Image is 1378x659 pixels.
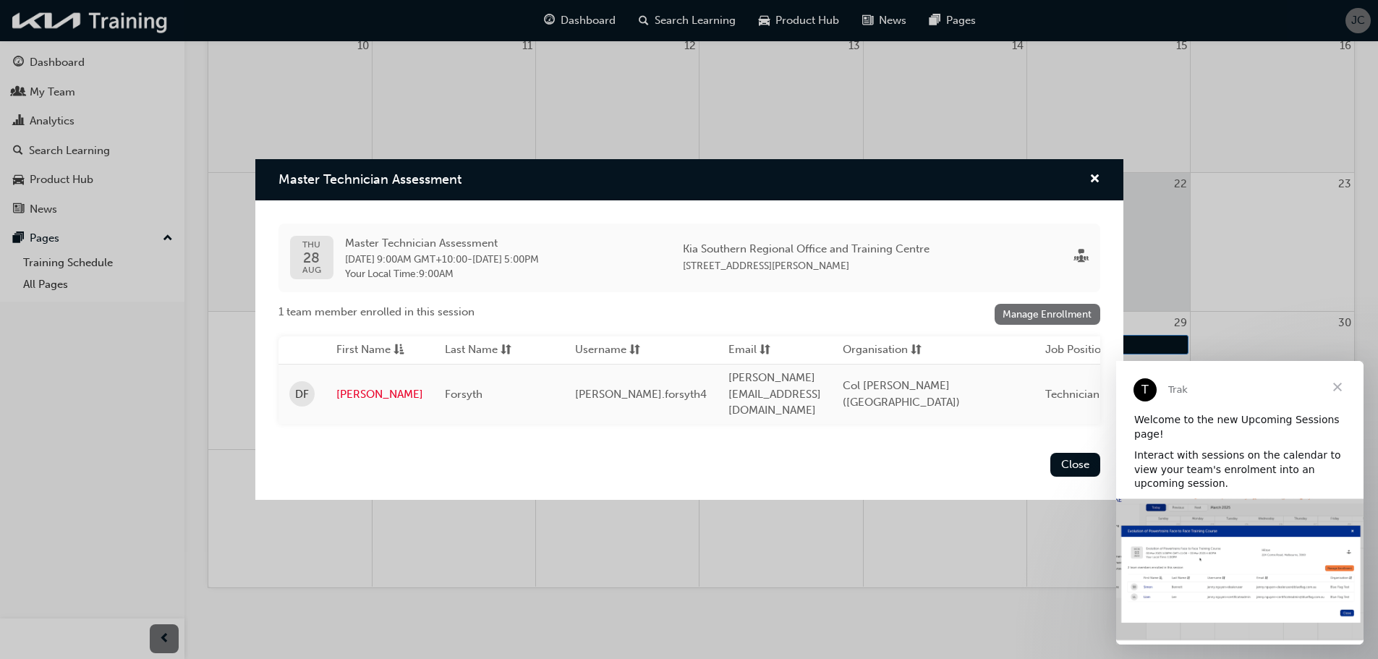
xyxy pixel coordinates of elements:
span: cross-icon [1089,174,1100,187]
button: Usernamesorting-icon [575,341,655,360]
iframe: Intercom live chat message [1116,361,1364,645]
span: [PERSON_NAME].forsyth4 [575,388,707,401]
span: asc-icon [394,341,404,360]
button: cross-icon [1089,171,1100,189]
span: Username [575,341,626,360]
span: Kia Southern Regional Office and Training Centre [683,241,930,258]
div: Master Technician Assessment [255,159,1123,499]
span: sorting-icon [911,341,922,360]
span: 28 Aug 2025 9:00AM GMT+10:00 [345,253,467,265]
span: sessionType_FACE_TO_FACE-icon [1074,250,1089,266]
span: sorting-icon [629,341,640,360]
button: Job Positionsorting-icon [1045,341,1125,360]
a: [PERSON_NAME] [336,386,423,403]
button: Emailsorting-icon [728,341,808,360]
span: sorting-icon [760,341,770,360]
button: Last Namesorting-icon [445,341,524,360]
span: Master Technician Assessment [345,235,539,252]
span: 29 Aug 2025 5:00PM [472,253,539,265]
span: 28 [302,250,321,265]
span: Forsyth [445,388,482,401]
span: Master Technician Assessment [278,171,462,187]
span: sorting-icon [501,341,511,360]
span: First Name [336,341,391,360]
span: Email [728,341,757,360]
span: Last Name [445,341,498,360]
span: Technician [1045,388,1100,401]
span: Your Local Time : 9:00AM [345,268,539,281]
div: - [345,235,539,281]
span: 1 team member enrolled in this session [278,304,475,320]
span: AUG [302,265,321,275]
button: Organisationsorting-icon [843,341,922,360]
span: [PERSON_NAME][EMAIL_ADDRESS][DOMAIN_NAME] [728,371,821,417]
span: Col [PERSON_NAME] ([GEOGRAPHIC_DATA]) [843,379,960,409]
span: Organisation [843,341,908,360]
span: Job Position [1045,341,1107,360]
button: Close [1050,453,1100,477]
span: DF [295,386,309,403]
span: THU [302,240,321,250]
a: Manage Enrollment [995,304,1100,325]
span: [STREET_ADDRESS][PERSON_NAME] [683,260,849,272]
button: First Nameasc-icon [336,341,416,360]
